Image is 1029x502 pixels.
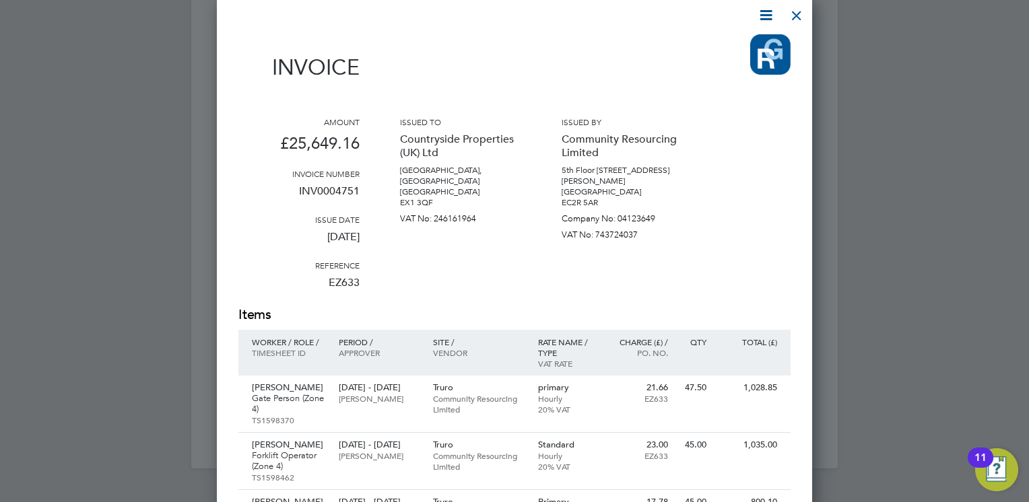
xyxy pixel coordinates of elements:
[238,306,791,324] h2: Items
[682,439,706,450] p: 45.00
[339,439,419,450] p: [DATE] - [DATE]
[562,127,683,165] p: Community Resourcing Limited
[538,382,597,393] p: primary
[538,450,597,461] p: Hourly
[682,382,706,393] p: 47.50
[252,347,325,358] p: Timesheet ID
[339,336,419,347] p: Period /
[750,34,791,75] img: resourcinggroup-logo-remittance.png
[252,415,325,425] p: TS1598370
[400,186,521,197] p: [GEOGRAPHIC_DATA]
[433,336,525,347] p: Site /
[252,382,325,393] p: [PERSON_NAME]
[975,448,1018,491] button: Open Resource Center, 11 new notifications
[400,165,521,186] p: [GEOGRAPHIC_DATA], [GEOGRAPHIC_DATA]
[720,336,777,347] p: Total (£)
[433,439,525,450] p: Truro
[400,208,521,224] p: VAT No: 246161964
[682,336,706,347] p: QTY
[609,393,668,404] p: EZ633
[562,186,683,197] p: [GEOGRAPHIC_DATA]
[720,382,777,393] p: 1,028.85
[400,127,521,165] p: Countryside Properties (UK) Ltd
[562,116,683,127] h3: Issued by
[339,347,419,358] p: Approver
[238,271,360,306] p: EZ633
[238,214,360,225] h3: Issue date
[238,179,360,214] p: INV0004751
[609,382,668,393] p: 21.66
[433,382,525,393] p: Truro
[238,55,360,80] h1: Invoice
[562,208,683,224] p: Company No: 04123649
[238,225,360,260] p: [DATE]
[252,450,325,472] p: Forklift Operator (Zone 4)
[609,336,668,347] p: Charge (£) /
[609,347,668,358] p: Po. No.
[252,393,325,415] p: Gate Person (Zone 4)
[433,450,525,472] p: Community Resourcing Limited
[974,458,987,475] div: 11
[400,116,521,127] h3: Issued to
[339,382,419,393] p: [DATE] - [DATE]
[252,439,325,450] p: [PERSON_NAME]
[238,168,360,179] h3: Invoice number
[609,450,668,461] p: EZ633
[238,116,360,127] h3: Amount
[538,404,597,415] p: 20% VAT
[433,393,525,415] p: Community Resourcing Limited
[562,197,683,208] p: EC2R 5AR
[538,358,597,369] p: VAT rate
[538,393,597,404] p: Hourly
[339,450,419,461] p: [PERSON_NAME]
[562,165,683,186] p: 5th Floor [STREET_ADDRESS][PERSON_NAME]
[252,472,325,482] p: TS1598462
[720,439,777,450] p: 1,035.00
[538,461,597,472] p: 20% VAT
[538,336,597,358] p: Rate name / type
[433,347,525,358] p: Vendor
[238,260,360,271] h3: Reference
[339,393,419,404] p: [PERSON_NAME]
[538,439,597,450] p: Standard
[238,127,360,168] p: £25,649.16
[562,224,683,240] p: VAT No: 743724037
[609,439,668,450] p: 23.00
[400,197,521,208] p: EX1 3QF
[252,336,325,347] p: Worker / Role /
